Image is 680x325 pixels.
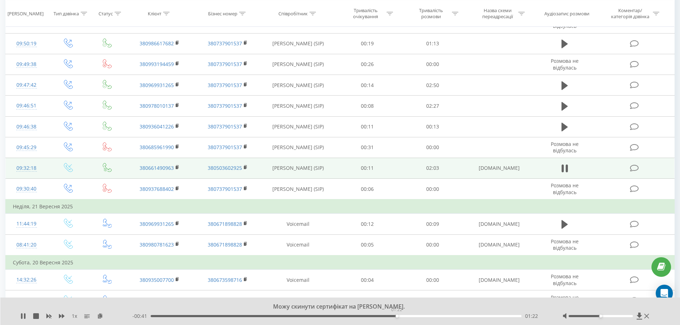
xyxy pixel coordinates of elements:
td: [DOMAIN_NAME] [465,234,533,255]
span: Розмова не відбулась [551,238,579,251]
div: Клієнт [148,10,161,16]
td: 01:13 [400,33,465,54]
div: 09:30:40 [13,182,40,196]
span: 01:22 [525,313,538,320]
td: [DOMAIN_NAME] [465,158,533,178]
td: 02:50 [400,75,465,96]
div: 14:32:26 [13,273,40,287]
span: Розмова не відбулась [551,273,579,286]
td: [DOMAIN_NAME] [465,214,533,234]
a: 380673598716 [208,276,242,283]
a: 380671898828 [208,241,242,248]
div: Accessibility label [599,315,602,318]
td: Voicemail [262,214,335,234]
span: Розмова не відбулась [551,294,579,307]
td: 00:09 [400,214,465,234]
td: Субота, 20 Вересня 2025 [6,255,675,270]
a: 380671898828 [208,220,242,227]
a: 380661490963 [140,164,174,171]
span: Розмова не відбулась [551,141,579,154]
a: 380978010137 [140,102,174,109]
td: 00:19 [335,33,400,54]
td: Voicemail [262,234,335,255]
td: 00:00 [400,137,465,158]
div: Назва схеми переадресації [478,7,517,20]
td: 02:03 [400,158,465,178]
td: Неділя, 21 Вересня 2025 [6,199,675,214]
div: Тип дзвінка [54,10,79,16]
td: [PERSON_NAME] (SIP) [262,54,335,75]
a: 380737901537 [208,186,242,192]
div: 11:44:19 [13,217,40,231]
td: 00:00 [400,179,465,200]
a: 380737901537 [208,40,242,47]
td: 00:13 [400,116,465,137]
td: 00:26 [335,54,400,75]
a: 380935007700 [140,297,174,304]
td: [PERSON_NAME] (SIP) [262,179,335,200]
div: 09:50:19 [13,37,40,51]
td: Voicemail [262,290,335,311]
td: [PERSON_NAME] (SIP) [262,33,335,54]
td: 00:14 [335,75,400,96]
td: 00:05 [335,234,400,255]
div: Бізнес номер [208,10,237,16]
a: 380737901537 [208,144,242,151]
div: [PERSON_NAME] [7,10,44,16]
a: 380993194459 [140,61,174,67]
td: [PERSON_NAME] (SIP) [262,75,335,96]
td: [DOMAIN_NAME] [465,290,533,311]
a: 380503602925 [208,164,242,171]
a: 380936041226 [140,123,174,130]
div: 01:22 [390,305,404,315]
span: Розмова не відбулась [551,182,579,195]
div: Open Intercom Messenger [656,285,673,302]
a: 380969931265 [140,220,174,227]
td: 00:11 [335,158,400,178]
a: 380969931265 [140,82,174,88]
div: Аудіозапис розмови [544,10,589,16]
a: 380980781623 [140,241,174,248]
div: 09:49:38 [13,57,40,71]
td: 00:04 [335,270,400,290]
div: Тривалість очікування [347,7,385,20]
div: 09:46:38 [13,120,40,134]
td: Voicemail [262,270,335,290]
td: 00:31 [335,137,400,158]
td: 00:11 [335,116,400,137]
div: 14:32:15 [13,294,40,308]
td: 00:08 [335,96,400,116]
div: 08:41:20 [13,238,40,252]
td: 00:00 [400,54,465,75]
td: 02:27 [400,96,465,116]
div: Можу скинути сертифікат на [PERSON_NAME]. [84,303,588,311]
div: Тривалість розмови [412,7,450,20]
a: 380986617682 [140,40,174,47]
a: 380737901537 [208,61,242,67]
td: [PERSON_NAME] (SIP) [262,96,335,116]
div: 09:46:51 [13,99,40,113]
a: 380737901537 [208,82,242,88]
a: 380737901537 [208,123,242,130]
td: 00:06 [335,179,400,200]
div: Статус [99,10,113,16]
a: 380685961990 [140,144,174,151]
td: 00:00 [400,270,465,290]
span: Розмова не відбулась [551,57,579,71]
td: 00:00 [400,290,465,311]
a: 380937688402 [140,186,174,192]
div: Коментар/категорія дзвінка [609,7,651,20]
div: 09:45:29 [13,141,40,154]
div: Співробітник [278,10,308,16]
td: [PERSON_NAME] (SIP) [262,158,335,178]
span: - 00:41 [132,313,151,320]
a: 380935007700 [140,276,174,283]
td: [DOMAIN_NAME] [465,270,533,290]
div: 09:47:42 [13,78,40,92]
td: [PERSON_NAME] (SIP) [262,137,335,158]
div: 09:32:18 [13,161,40,175]
td: [PERSON_NAME] (SIP) [262,116,335,137]
a: 380500854928 [208,297,242,304]
a: 380737901537 [208,102,242,109]
td: 00:12 [335,214,400,234]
